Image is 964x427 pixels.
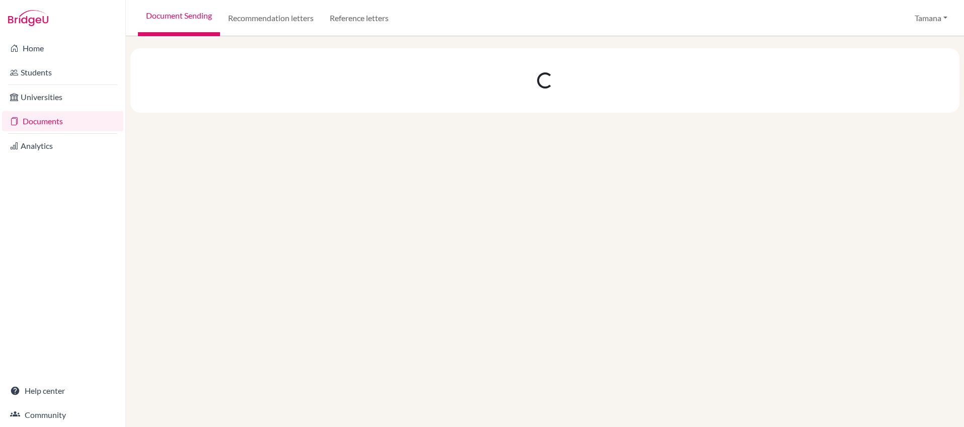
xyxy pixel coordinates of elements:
a: Universities [2,87,123,107]
a: Community [2,405,123,425]
img: Bridge-U [8,10,48,26]
a: Documents [2,111,123,131]
a: Help center [2,381,123,401]
button: Tamana [910,9,952,28]
a: Home [2,38,123,58]
a: Students [2,62,123,82]
a: Analytics [2,136,123,156]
